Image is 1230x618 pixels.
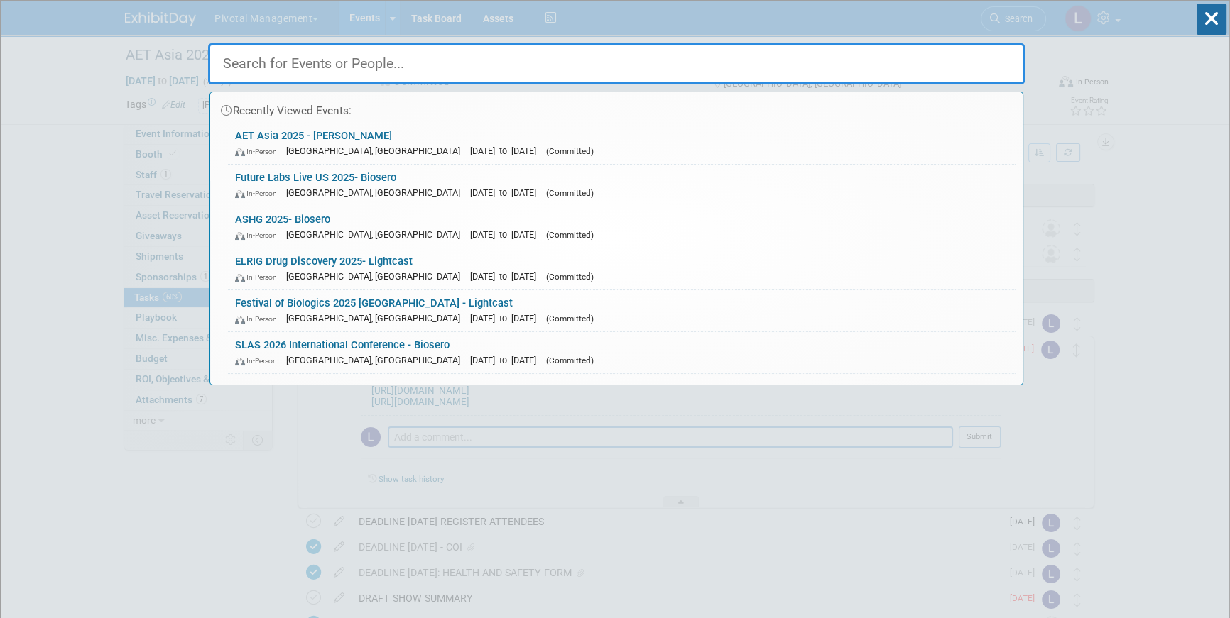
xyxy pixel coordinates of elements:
span: In-Person [235,189,283,198]
span: In-Person [235,356,283,365]
span: In-Person [235,147,283,156]
span: (Committed) [546,230,594,240]
span: [DATE] to [DATE] [470,229,543,240]
span: (Committed) [546,188,594,198]
span: In-Person [235,231,283,240]
span: (Committed) [546,272,594,282]
span: [GEOGRAPHIC_DATA], [GEOGRAPHIC_DATA] [286,145,467,156]
div: Recently Viewed Events: [217,92,1016,123]
span: [DATE] to [DATE] [470,271,543,282]
a: SLAS 2026 International Conference - Biosero In-Person [GEOGRAPHIC_DATA], [GEOGRAPHIC_DATA] [DATE... [228,332,1016,373]
a: ASHG 2025- Biosero In-Person [GEOGRAPHIC_DATA], [GEOGRAPHIC_DATA] [DATE] to [DATE] (Committed) [228,206,1016,248]
span: [DATE] to [DATE] [470,355,543,365]
a: ELRIG Drug Discovery 2025- Lightcast In-Person [GEOGRAPHIC_DATA], [GEOGRAPHIC_DATA] [DATE] to [DA... [228,248,1016,289]
span: In-Person [235,314,283,324]
span: [DATE] to [DATE] [470,145,543,156]
span: [GEOGRAPHIC_DATA], [GEOGRAPHIC_DATA] [286,355,467,365]
span: (Committed) [546,355,594,365]
span: [DATE] to [DATE] [470,313,543,324]
input: Search for Events or People... [208,43,1025,84]
a: Future Labs Live US 2025- Biosero In-Person [GEOGRAPHIC_DATA], [GEOGRAPHIC_DATA] [DATE] to [DATE]... [228,165,1016,206]
a: Festival of Biologics 2025 [GEOGRAPHIC_DATA] - Lightcast In-Person [GEOGRAPHIC_DATA], [GEOGRAPHIC... [228,290,1016,331]
span: [GEOGRAPHIC_DATA], [GEOGRAPHIC_DATA] [286,271,467,282]
span: (Committed) [546,314,594,324]
span: [GEOGRAPHIC_DATA], [GEOGRAPHIC_DATA] [286,187,467,198]
span: In-Person [235,272,283,282]
a: AET Asia 2025 - [PERSON_NAME] In-Person [GEOGRAPHIC_DATA], [GEOGRAPHIC_DATA] [DATE] to [DATE] (Co... [228,123,1016,164]
span: [DATE] to [DATE] [470,187,543,198]
span: (Committed) [546,146,594,156]
span: [GEOGRAPHIC_DATA], [GEOGRAPHIC_DATA] [286,313,467,324]
span: [GEOGRAPHIC_DATA], [GEOGRAPHIC_DATA] [286,229,467,240]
